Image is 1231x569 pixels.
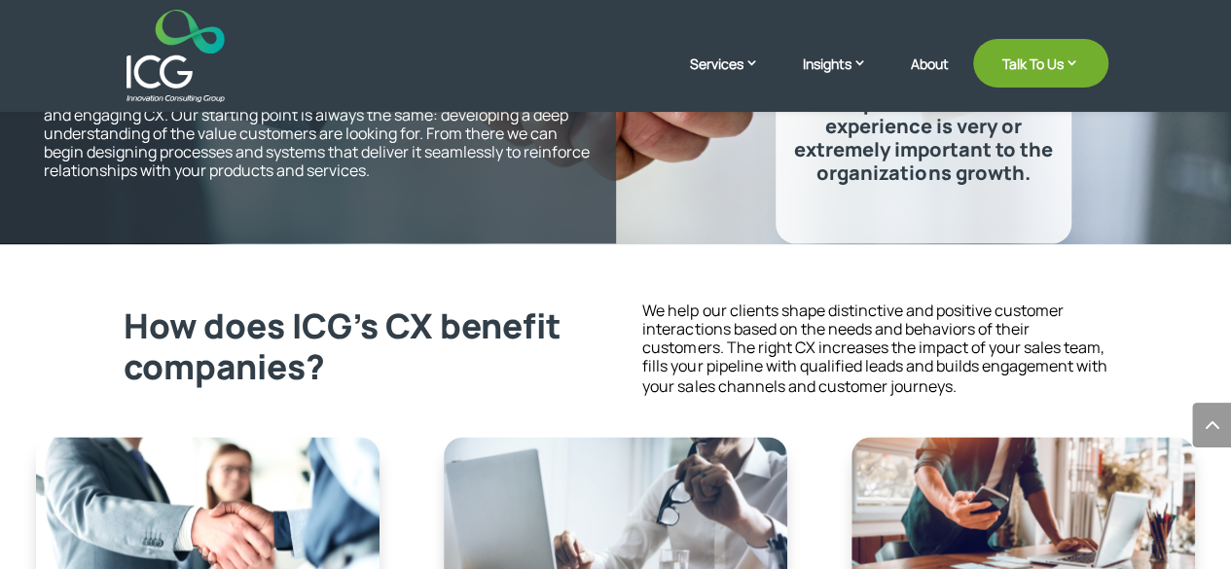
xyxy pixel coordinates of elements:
p: We help our clients shape distinctive and positive customer interactions based on the needs and b... [642,302,1107,395]
a: Services [690,53,778,102]
a: About [911,56,949,102]
a: Talk To Us [973,39,1108,88]
iframe: Chat Widget [907,359,1231,569]
h3: of CX, marketing and analytics professionals say exceptional customer experience is very or extre... [785,45,1062,195]
img: ICG [127,10,225,102]
a: Insights [803,53,887,102]
p: We can help you build a customer-centric approach that enables effective and engaging CX. Our sta... [44,87,597,180]
h2: How does ICG’s CX benefit companies? [124,305,589,397]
